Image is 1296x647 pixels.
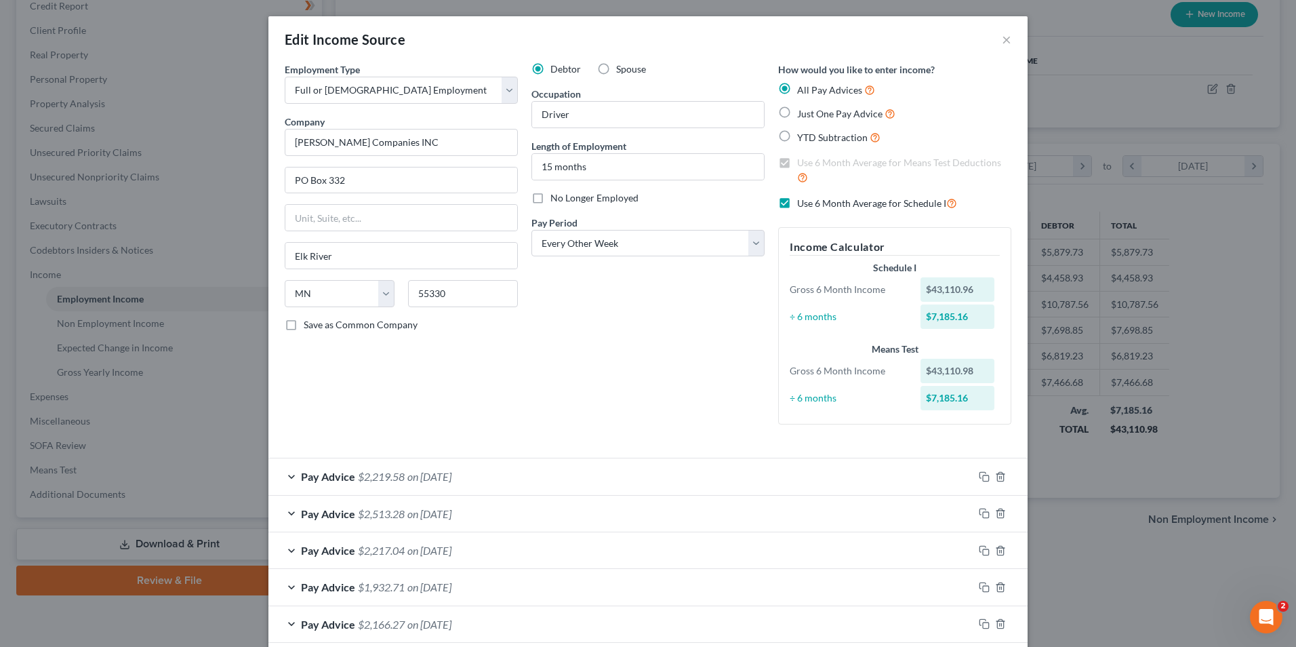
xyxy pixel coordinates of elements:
[797,197,946,209] span: Use 6 Month Average for Schedule I
[778,62,935,77] label: How would you like to enter income?
[285,64,360,75] span: Employment Type
[285,243,517,269] input: Enter city...
[408,280,518,307] input: Enter zip...
[1250,601,1282,633] iframe: Intercom live chat
[550,63,581,75] span: Debtor
[358,507,405,520] span: $2,513.28
[358,581,405,593] span: $1,932.71
[797,157,1001,168] span: Use 6 Month Average for Means Test Deductions
[301,618,355,631] span: Pay Advice
[790,239,1000,256] h5: Income Calculator
[531,87,581,101] label: Occupation
[783,391,914,405] div: ÷ 6 months
[616,63,646,75] span: Spouse
[797,132,868,143] span: YTD Subtraction
[797,84,862,96] span: All Pay Advices
[550,192,639,203] span: No Longer Employed
[797,108,883,119] span: Just One Pay Advice
[1002,31,1011,47] button: ×
[407,581,451,593] span: on [DATE]
[301,581,355,593] span: Pay Advice
[285,168,517,193] input: Enter address...
[532,154,764,180] input: ex: 2 years
[920,277,995,302] div: $43,110.96
[301,507,355,520] span: Pay Advice
[301,544,355,557] span: Pay Advice
[358,618,405,631] span: $2,166.27
[285,205,517,231] input: Unit, Suite, etc...
[407,470,451,483] span: on [DATE]
[790,261,1000,275] div: Schedule I
[531,217,578,229] span: Pay Period
[920,386,995,410] div: $7,185.16
[285,30,405,49] div: Edit Income Source
[790,342,1000,356] div: Means Test
[358,544,405,557] span: $2,217.04
[920,305,995,329] div: $7,185.16
[531,139,626,153] label: Length of Employment
[920,359,995,383] div: $43,110.98
[358,470,405,483] span: $2,219.58
[783,364,914,378] div: Gross 6 Month Income
[783,283,914,296] div: Gross 6 Month Income
[285,116,325,128] span: Company
[304,319,418,330] span: Save as Common Company
[285,129,518,156] input: Search company by name...
[407,507,451,520] span: on [DATE]
[301,470,355,483] span: Pay Advice
[532,102,764,128] input: --
[407,618,451,631] span: on [DATE]
[783,310,914,323] div: ÷ 6 months
[1278,601,1289,612] span: 2
[407,544,451,557] span: on [DATE]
